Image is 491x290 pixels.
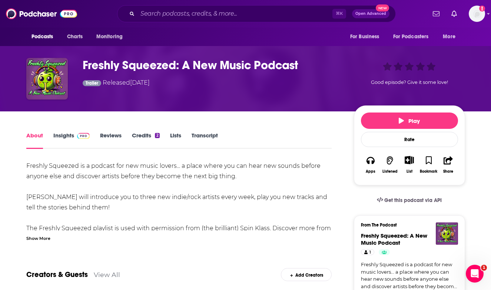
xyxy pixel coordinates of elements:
h1: Freshly Squeezed: A New Music Podcast [83,58,342,72]
img: Freshly Squeezed: A New Music Podcast [26,58,68,100]
iframe: Intercom live chat [466,265,484,283]
a: Credits2 [132,132,159,149]
img: Freshly Squeezed: A New Music Podcast [436,222,458,245]
a: View All [94,271,120,278]
input: Search podcasts, credits, & more... [137,8,332,20]
a: Lists [170,132,181,149]
a: Show notifications dropdown [448,7,460,20]
span: Play [399,117,420,124]
button: Open AdvancedNew [352,9,389,18]
div: List [407,169,412,174]
a: Charts [62,30,87,44]
a: Show notifications dropdown [430,7,442,20]
span: 1 [481,265,487,271]
div: Apps [366,169,375,174]
span: Trailer [86,81,98,85]
span: Open Advanced [355,12,386,16]
button: open menu [345,30,389,44]
div: 2 [155,133,159,138]
span: For Podcasters [393,32,429,42]
button: Bookmark [419,151,438,178]
a: InsightsPodchaser Pro [53,132,90,149]
div: Rate [361,132,458,147]
button: open menu [91,30,132,44]
a: Freshly Squeezed is a podcast for new music lovers... a place where you can hear new sounds befor... [361,261,458,290]
span: New [376,4,389,12]
div: Freshly Squeezed is a podcast for new music lovers... a place where you can hear new sounds befor... [26,161,332,244]
button: open menu [26,30,63,44]
img: Podchaser Pro [77,133,90,139]
button: open menu [438,30,465,44]
span: Logged in as NicolaLynch [469,6,485,22]
img: Podchaser - Follow, Share and Rate Podcasts [6,7,77,21]
span: Good episode? Give it some love! [371,79,448,85]
div: Search podcasts, credits, & more... [117,5,396,22]
button: Listened [380,151,399,178]
a: Reviews [100,132,122,149]
div: Released [DATE] [83,78,150,88]
a: Creators & Guests [26,270,88,279]
a: Transcript [192,132,218,149]
img: User Profile [469,6,485,22]
button: Show profile menu [469,6,485,22]
a: Get this podcast via API [371,191,448,209]
button: Apps [361,151,380,178]
a: Freshly Squeezed: A New Music Podcast [361,232,427,246]
div: Listened [382,169,398,174]
span: More [443,32,455,42]
span: Podcasts [31,32,53,42]
a: About [26,132,43,149]
svg: Add a profile image [479,6,485,12]
span: Monitoring [96,32,123,42]
button: Share [438,151,458,178]
a: 1 [361,249,374,255]
span: For Business [350,32,379,42]
div: Show More ButtonList [399,151,419,178]
span: Charts [67,32,83,42]
button: open menu [388,30,439,44]
div: Add Creators [281,268,332,281]
span: 1 [369,249,371,256]
div: Bookmark [420,169,437,174]
span: Get this podcast via API [384,197,442,203]
button: Show More Button [402,156,417,164]
h3: From The Podcast [361,222,452,228]
span: ⌘ K [332,9,346,19]
button: Play [361,113,458,129]
div: Share [443,169,453,174]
